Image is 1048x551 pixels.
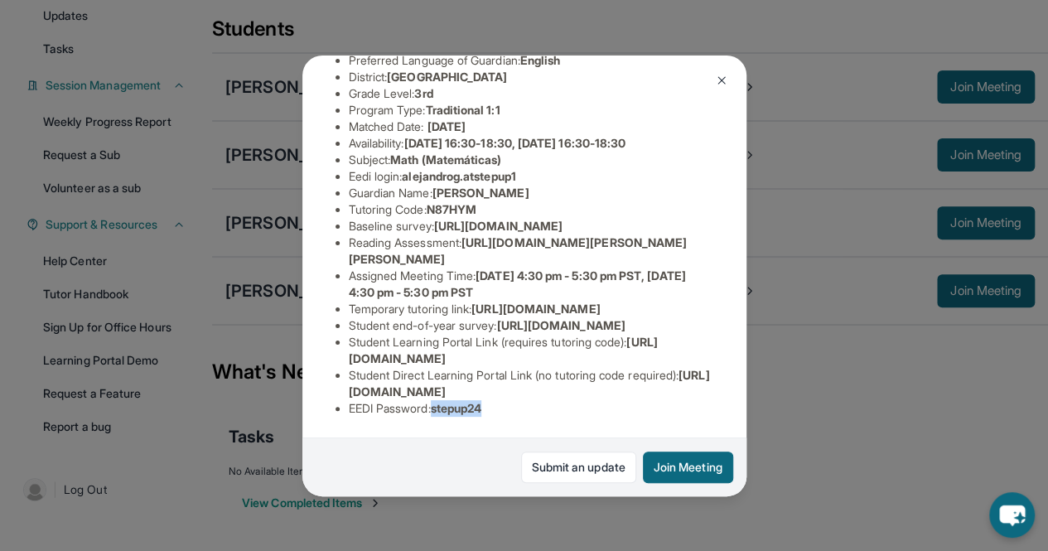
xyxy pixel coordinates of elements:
span: [GEOGRAPHIC_DATA] [387,70,507,84]
button: chat-button [989,492,1035,538]
li: Assigned Meeting Time : [349,268,713,301]
span: [PERSON_NAME] [432,186,529,200]
span: [URL][DOMAIN_NAME] [471,302,600,316]
li: District: [349,69,713,85]
li: Availability: [349,135,713,152]
li: Grade Level: [349,85,713,102]
span: 3rd [414,86,432,100]
li: Student Learning Portal Link (requires tutoring code) : [349,334,713,367]
span: Traditional 1:1 [425,103,500,117]
li: Tutoring Code : [349,201,713,218]
span: English [520,53,561,67]
li: Program Type: [349,102,713,118]
span: [DATE] 16:30-18:30, [DATE] 16:30-18:30 [403,136,625,150]
li: Subject : [349,152,713,168]
li: Baseline survey : [349,218,713,234]
li: Preferred Language of Guardian: [349,52,713,69]
li: Temporary tutoring link : [349,301,713,317]
span: [URL][DOMAIN_NAME] [434,219,563,233]
li: Eedi login : [349,168,713,185]
span: [DATE] [427,119,466,133]
span: [DATE] 4:30 pm - 5:30 pm PST, [DATE] 4:30 pm - 5:30 pm PST [349,268,686,299]
li: Matched Date: [349,118,713,135]
span: Math (Matemáticas) [390,152,501,167]
li: Guardian Name : [349,185,713,201]
a: Submit an update [521,452,636,483]
span: stepup24 [431,401,482,415]
span: [URL][DOMAIN_NAME] [496,318,625,332]
li: Student Direct Learning Portal Link (no tutoring code required) : [349,367,713,400]
li: Reading Assessment : [349,234,713,268]
button: Join Meeting [643,452,733,483]
span: [URL][DOMAIN_NAME][PERSON_NAME][PERSON_NAME] [349,235,688,266]
li: Student end-of-year survey : [349,317,713,334]
span: alejandrog.atstepup1 [402,169,515,183]
img: Close Icon [715,74,728,87]
li: EEDI Password : [349,400,713,417]
span: N87HYM [427,202,476,216]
